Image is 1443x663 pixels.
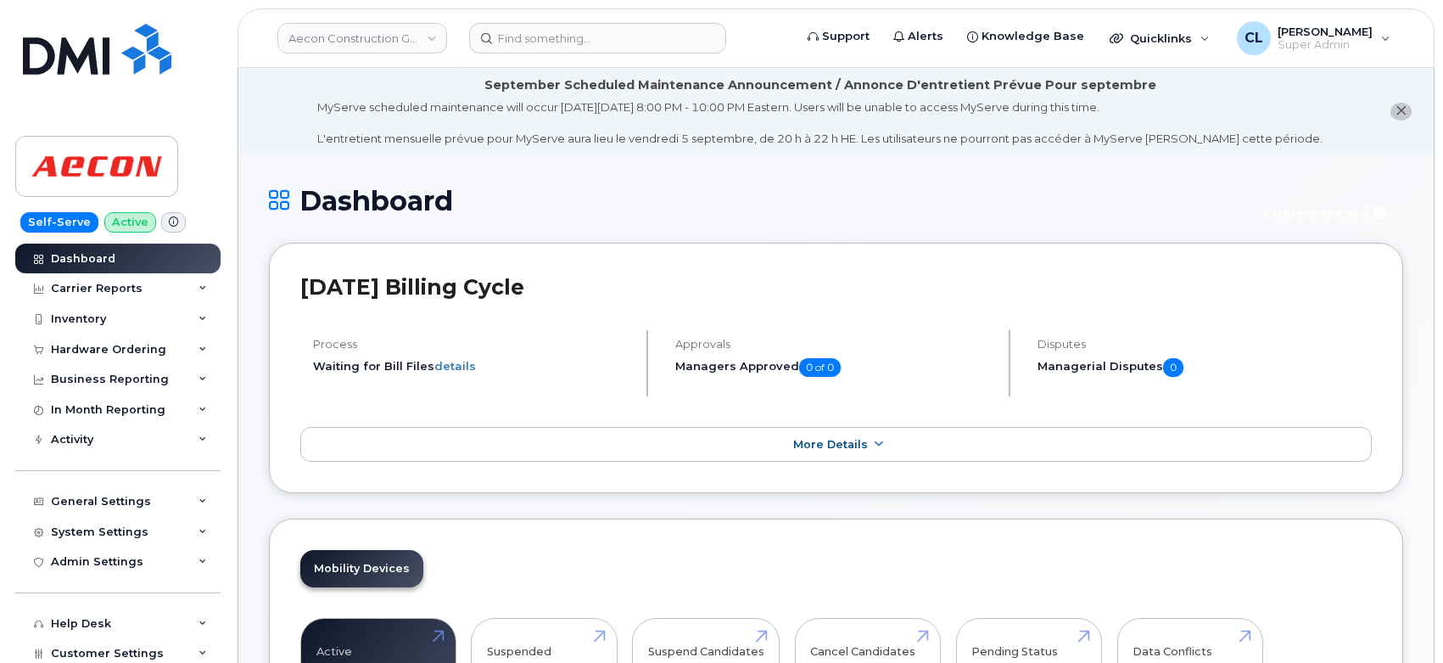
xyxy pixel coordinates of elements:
[317,99,1323,147] div: MyServe scheduled maintenance will occur [DATE][DATE] 8:00 PM - 10:00 PM Eastern. Users will be u...
[313,358,632,374] li: Waiting for Bill Files
[313,338,632,351] h4: Process
[675,338,994,351] h4: Approvals
[434,359,476,373] a: details
[484,76,1156,94] div: September Scheduled Maintenance Announcement / Annonce D'entretient Prévue Pour septembre
[300,274,1372,300] h2: [DATE] Billing Cycle
[793,438,868,451] span: More Details
[799,358,841,377] span: 0 of 0
[269,186,1242,216] h1: Dashboard
[1390,103,1412,121] button: close notification
[1038,358,1372,377] h5: Managerial Disputes
[675,358,994,377] h5: Managers Approved
[1250,199,1403,229] button: Customer Card
[1163,358,1183,377] span: 0
[1038,338,1372,351] h4: Disputes
[300,550,423,587] a: Mobility Devices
